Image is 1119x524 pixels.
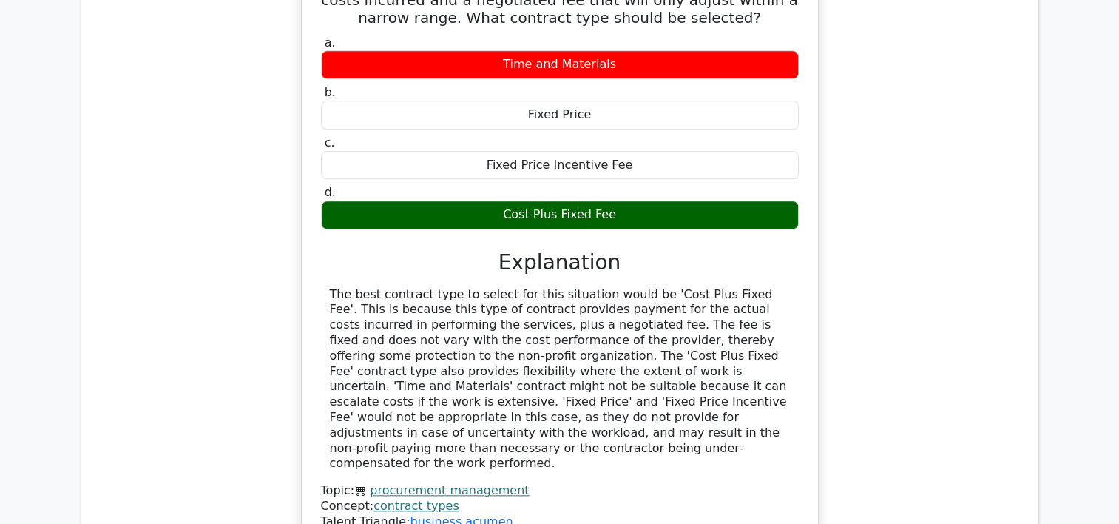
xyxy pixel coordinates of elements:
div: Fixed Price [321,101,799,130]
div: The best contract type to select for this situation would be 'Cost Plus Fixed Fee'. This is becau... [330,287,790,472]
h3: Explanation [330,250,790,275]
span: c. [325,135,335,150]
a: procurement management [370,483,529,497]
div: Concept: [321,499,799,514]
div: Time and Materials [321,50,799,79]
span: a. [325,36,336,50]
span: b. [325,85,336,99]
span: d. [325,185,336,199]
div: Topic: [321,483,799,499]
div: Fixed Price Incentive Fee [321,151,799,180]
div: Cost Plus Fixed Fee [321,201,799,229]
a: contract types [373,499,459,513]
